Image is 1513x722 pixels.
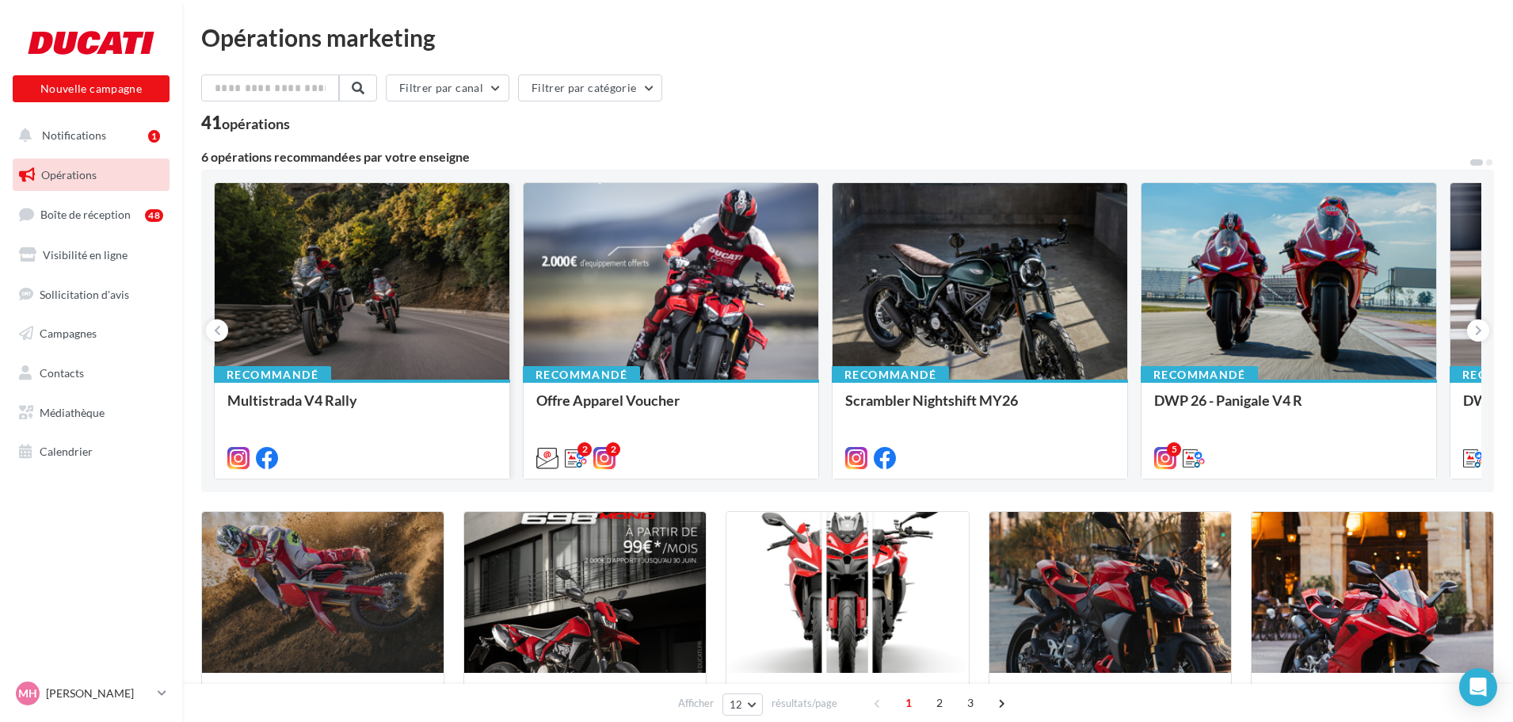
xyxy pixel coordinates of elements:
div: Scrambler Nightshift MY26 [845,392,1115,424]
span: Boîte de réception [40,208,131,221]
p: [PERSON_NAME] [46,686,151,701]
span: Campagnes [40,327,97,340]
div: Offre Apparel Voucher [536,392,806,424]
button: Filtrer par catégorie [518,74,662,101]
div: Opérations marketing [201,25,1494,49]
span: Contacts [40,366,84,380]
div: Recommandé [523,366,640,384]
div: 2 [606,442,620,457]
div: 2 [577,442,592,457]
div: 6 opérations recommandées par votre enseigne [201,151,1469,163]
span: 12 [730,698,743,711]
a: Médiathèque [10,396,173,430]
div: 48 [145,209,163,222]
span: Calendrier [40,445,93,458]
button: Notifications 1 [10,119,166,152]
div: 1 [148,130,160,143]
span: Sollicitation d'avis [40,287,129,300]
a: Calendrier [10,435,173,468]
div: Recommandé [832,366,949,384]
span: MH [18,686,37,701]
div: opérations [222,117,290,131]
div: Recommandé [214,366,331,384]
span: Médiathèque [40,406,105,419]
a: Contacts [10,357,173,390]
div: 5 [1167,442,1181,457]
div: Open Intercom Messenger [1459,668,1497,706]
span: 3 [958,690,983,716]
a: Boîte de réception48 [10,197,173,231]
a: Visibilité en ligne [10,239,173,272]
span: Notifications [42,128,106,142]
span: 1 [896,690,921,716]
button: Nouvelle campagne [13,75,170,102]
div: 41 [201,114,290,132]
a: Opérations [10,159,173,192]
a: MH [PERSON_NAME] [13,678,170,709]
button: 12 [722,693,763,716]
span: Afficher [678,696,714,711]
div: Recommandé [1141,366,1258,384]
div: Multistrada V4 Rally [227,392,497,424]
span: 2 [927,690,952,716]
a: Sollicitation d'avis [10,278,173,311]
span: Opérations [41,168,97,181]
button: Filtrer par canal [386,74,509,101]
span: Visibilité en ligne [43,248,128,262]
div: DWP 26 - Panigale V4 R [1154,392,1423,424]
span: résultats/page [772,696,837,711]
a: Campagnes [10,317,173,350]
